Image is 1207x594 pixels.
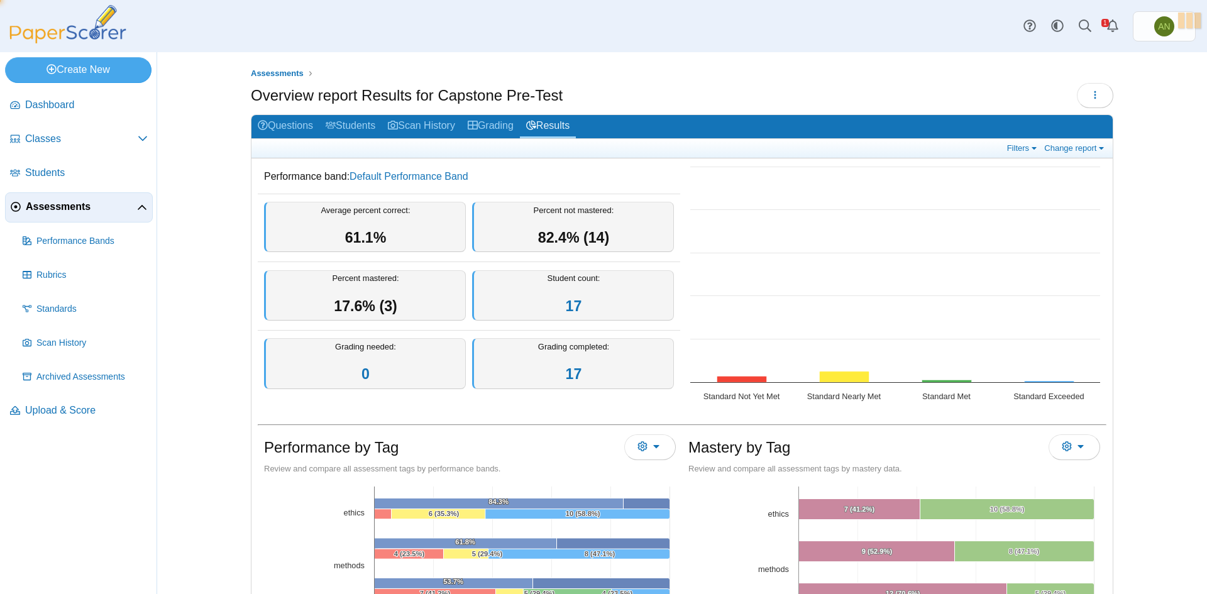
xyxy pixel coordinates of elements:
[5,396,153,426] a: Upload & Score
[1158,22,1170,31] span: Abby Nance
[18,260,153,290] a: Rubrics
[472,270,674,321] div: Student count:
[472,338,674,389] div: Grading completed:
[264,202,466,253] div: Average percent correct:
[922,392,971,401] text: Standard Met
[264,270,466,321] div: Percent mastered:
[18,294,153,324] a: Standards
[345,229,387,246] span: 61.1%
[25,166,148,180] span: Students
[18,226,153,256] a: Performance Bands
[5,5,131,43] img: PaperScorer
[520,115,576,138] a: Results
[758,564,789,574] a: methods
[344,508,365,517] a: ethics
[538,229,609,246] span: 82.4% (14)
[807,392,881,401] text: Standard Nearly Met
[566,366,582,382] a: 17
[1041,143,1110,153] a: Change report
[25,404,148,417] span: Upload & Score
[1154,16,1174,36] span: Abby Nance
[1004,143,1042,153] a: Filters
[5,124,153,155] a: Classes
[334,561,365,570] a: methods
[717,377,767,383] path: Standard Not Yet Met, 5. Overall Assessment Performance.
[768,509,789,519] a: ethics
[251,69,304,78] span: Assessments
[5,192,153,223] a: Assessments
[688,437,790,458] h1: Mastery by Tag
[36,303,148,316] span: Standards
[703,392,780,401] text: Standard Not Yet Met
[5,158,153,189] a: Students
[350,171,468,182] a: Default Performance Band
[264,463,676,475] div: Review and compare all assessment tags by performance bands.
[25,132,138,146] span: Classes
[36,371,148,383] span: Archived Assessments
[36,235,148,248] span: Performance Bands
[18,328,153,358] a: Scan History
[258,160,680,193] dd: Performance band:
[688,463,1100,475] div: Review and compare all assessment tags by mastery data.
[5,91,153,121] a: Dashboard
[1013,392,1084,401] text: Standard Exceeded
[382,115,461,138] a: Scan History
[472,202,674,253] div: Percent not mastered:
[1025,382,1074,383] path: Standard Exceeded, 1. Overall Assessment Performance.
[684,160,1106,412] div: Chart. Highcharts interactive chart.
[334,298,397,314] span: 17.6% (3)
[18,362,153,392] a: Archived Assessments
[26,200,137,214] span: Assessments
[624,434,676,459] button: More options
[36,337,148,349] span: Scan History
[361,366,370,382] a: 0
[461,115,520,138] a: Grading
[5,57,152,82] a: Create New
[5,35,131,45] a: PaperScorer
[264,338,466,389] div: Grading needed:
[36,269,148,282] span: Rubrics
[922,380,972,383] path: Standard Met, 2. Overall Assessment Performance.
[1133,11,1196,41] a: Abby Nance
[251,85,563,106] h1: Overview report Results for Capstone Pre-Test
[264,437,399,458] h1: Performance by Tag
[319,115,382,138] a: Students
[566,298,582,314] a: 17
[820,371,869,383] path: Standard Nearly Met, 9. Overall Assessment Performance.
[25,98,148,112] span: Dashboard
[1049,434,1100,459] button: More options
[251,115,319,138] a: Questions
[684,160,1106,412] svg: Interactive chart
[1099,13,1127,40] a: Alerts
[248,66,307,82] a: Assessments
